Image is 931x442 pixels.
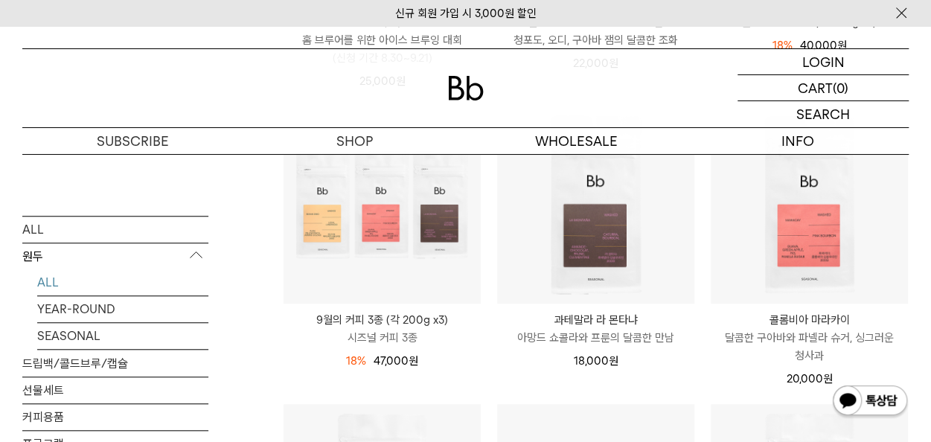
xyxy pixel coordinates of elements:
img: 카카오톡 채널 1:1 채팅 버튼 [831,384,909,420]
span: 원 [608,354,618,368]
a: SUBSCRIBE [22,128,244,154]
span: 47,000 [374,354,418,368]
span: 18,000 [573,354,618,368]
a: 신규 회원 가입 시 3,000원 할인 [395,7,537,20]
p: 시즈널 커피 3종 [284,329,481,347]
p: 달콤한 구아바와 파넬라 슈거, 싱그러운 청사과 [711,329,908,365]
a: 선물세트 [22,377,208,403]
p: (0) [833,75,848,100]
a: LOGIN [738,49,909,75]
a: ALL [37,269,208,295]
a: 커피용품 [22,404,208,430]
a: 콜롬비아 마라카이 달콤한 구아바와 파넬라 슈거, 싱그러운 청사과 [711,311,908,365]
span: 원 [822,372,832,385]
p: WHOLESALE [466,128,688,154]
p: SEARCH [796,101,850,127]
img: 로고 [448,76,484,100]
span: 원 [409,354,418,368]
a: YEAR-ROUND [37,296,208,322]
img: 과테말라 라 몬타냐 [497,106,694,304]
p: CART [798,75,833,100]
img: 콜롬비아 마라카이 [711,106,908,304]
p: 9월의 커피 3종 (각 200g x3) [284,311,481,329]
a: SHOP [244,128,466,154]
a: 드립백/콜드브루/캡슐 [22,350,208,377]
p: 원두 [22,243,208,270]
a: 과테말라 라 몬타냐 아망드 쇼콜라와 프룬의 달콤한 만남 [497,311,694,347]
a: SEASONAL [37,323,208,349]
p: 아망드 쇼콜라와 프룬의 달콤한 만남 [497,329,694,347]
a: ALL [22,217,208,243]
p: 콜롬비아 마라카이 [711,311,908,329]
a: 9월의 커피 3종 (각 200g x3) 시즈널 커피 3종 [284,311,481,347]
p: INFO [687,128,909,154]
a: CART (0) [738,75,909,101]
div: 18% [346,352,366,370]
img: 9월의 커피 3종 (각 200g x3) [284,106,481,304]
p: 과테말라 라 몬타냐 [497,311,694,329]
span: 20,000 [786,372,832,385]
p: LOGIN [802,49,845,74]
